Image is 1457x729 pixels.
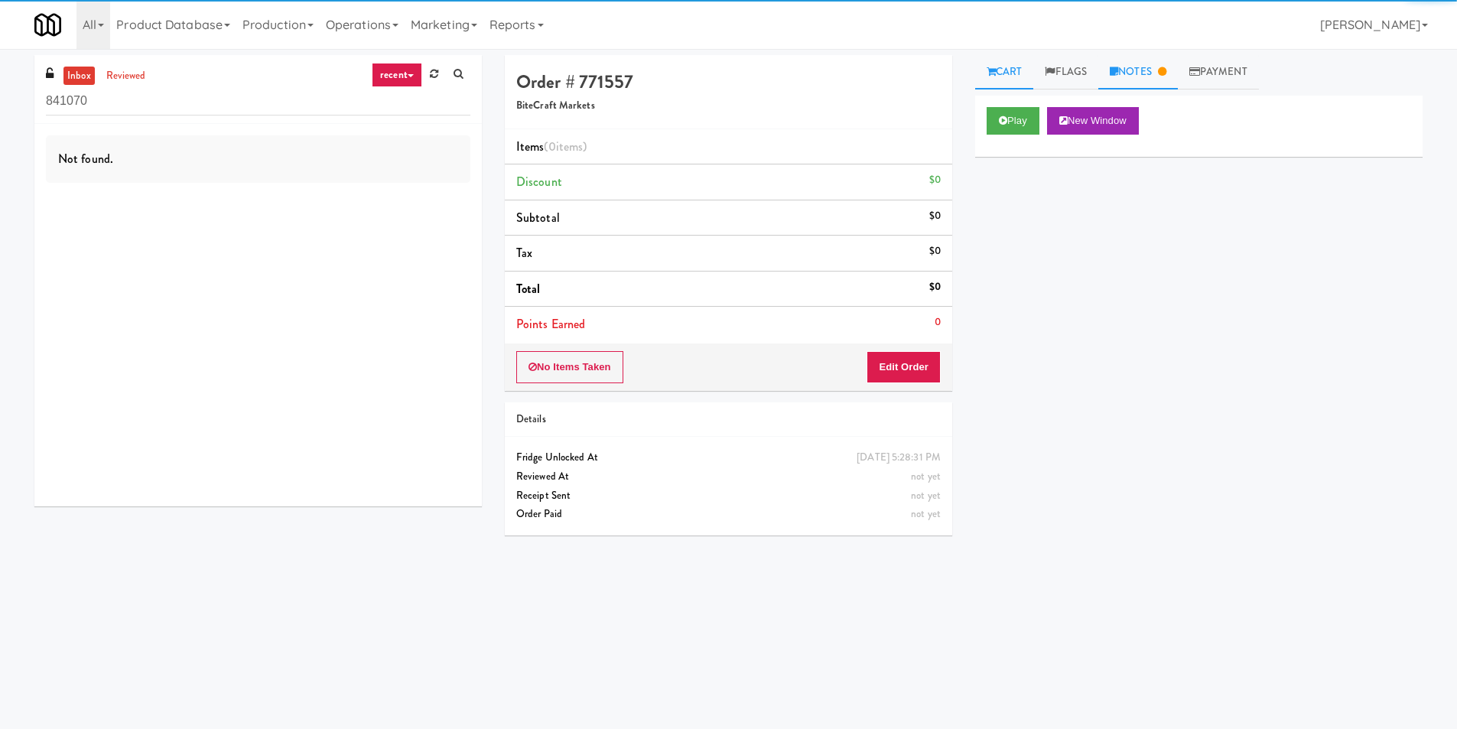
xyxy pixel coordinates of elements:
[987,107,1039,135] button: Play
[867,351,941,383] button: Edit Order
[929,171,941,190] div: $0
[544,138,587,155] span: (0 )
[929,278,941,297] div: $0
[911,488,941,503] span: not yet
[516,448,941,467] div: Fridge Unlocked At
[516,467,941,487] div: Reviewed At
[63,67,95,86] a: inbox
[929,207,941,226] div: $0
[516,209,560,226] span: Subtotal
[58,150,113,168] span: Not found.
[516,280,541,298] span: Total
[34,11,61,38] img: Micromart
[1178,55,1259,89] a: Payment
[516,505,941,524] div: Order Paid
[516,173,562,190] span: Discount
[516,138,587,155] span: Items
[516,487,941,506] div: Receipt Sent
[975,55,1034,89] a: Cart
[1033,55,1098,89] a: Flags
[929,242,941,261] div: $0
[857,448,941,467] div: [DATE] 5:28:31 PM
[516,351,623,383] button: No Items Taken
[911,506,941,521] span: not yet
[516,315,585,333] span: Points Earned
[372,63,422,87] a: recent
[1047,107,1139,135] button: New Window
[935,313,941,332] div: 0
[556,138,584,155] ng-pluralize: items
[516,100,941,112] h5: BiteCraft Markets
[46,87,470,116] input: Search vision orders
[102,67,150,86] a: reviewed
[516,72,941,92] h4: Order # 771557
[516,244,532,262] span: Tax
[911,469,941,483] span: not yet
[1098,55,1178,89] a: Notes
[516,410,941,429] div: Details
